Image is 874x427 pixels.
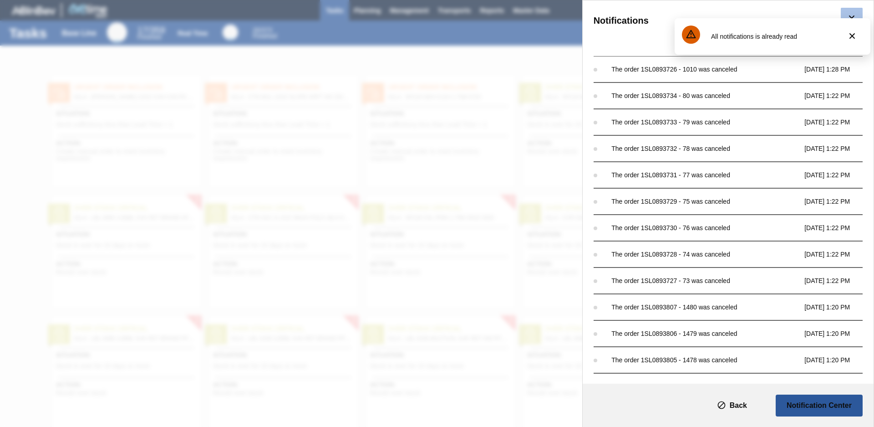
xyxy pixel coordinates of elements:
span: [DATE] 1:22 PM [804,224,872,232]
span: [DATE] 1:28 PM [804,66,872,73]
div: The order 1SL0893731 - 77 was canceled [611,171,800,179]
span: [DATE] 1:20 PM [804,330,872,337]
span: [DATE] 1:22 PM [804,198,872,205]
span: [DATE] 1:22 PM [804,145,872,152]
div: The order 1SL0893733 - 79 was canceled [611,118,800,126]
span: [DATE] 1:20 PM [804,304,872,311]
div: The order 1SL0893805 - 1478 was canceled [611,356,800,364]
span: [DATE] 1:22 PM [804,251,872,258]
div: The order 1SL0893806 - 1479 was canceled [611,330,800,337]
div: The order 1SL0893807 - 1480 was canceled [611,304,800,311]
div: The order 1SL0893729 - 75 was canceled [611,198,800,205]
span: [DATE] 1:20 PM [804,383,872,390]
div: The order 1SL0893726 - 1010 was canceled [611,66,800,73]
span: [DATE] 1:22 PM [804,92,872,99]
div: The order 1SL0893804 - 1477 was canceled [611,383,800,390]
span: [DATE] 1:20 PM [804,356,872,364]
div: The order 1SL0893730 - 76 was canceled [611,224,800,232]
div: The order 1SL0893728 - 74 was canceled [611,251,800,258]
span: [DATE] 1:22 PM [804,118,872,126]
span: [DATE] 1:22 PM [804,171,872,179]
div: The order 1SL0893734 - 80 was canceled [611,92,800,99]
div: The order 1SL0893732 - 78 was canceled [611,145,800,152]
span: [DATE] 1:22 PM [804,277,872,284]
div: The order 1SL0893727 - 73 was canceled [611,277,800,284]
